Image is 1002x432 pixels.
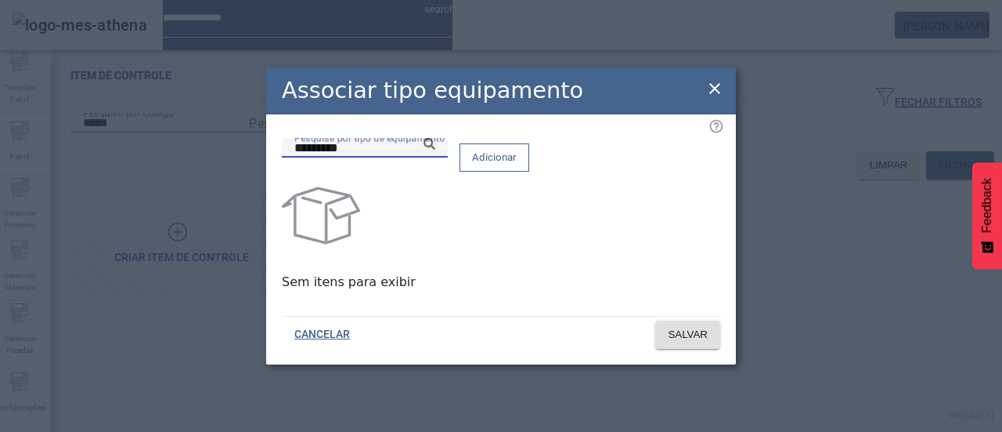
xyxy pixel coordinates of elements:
[460,143,529,172] button: Adicionar
[655,321,720,349] button: SALVAR
[972,162,1002,269] button: Feedback - Mostrar pesquisa
[980,178,994,233] span: Feedback
[294,327,350,343] span: CANCELAR
[294,139,435,158] input: Number
[294,132,445,143] mat-label: Pesquise por tipo de equipamento
[282,321,362,349] button: CANCELAR
[282,273,720,292] p: Sem itens para exibir
[472,150,517,165] span: Adicionar
[282,74,583,107] h2: Associar tipo equipamento
[668,327,708,343] span: SALVAR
